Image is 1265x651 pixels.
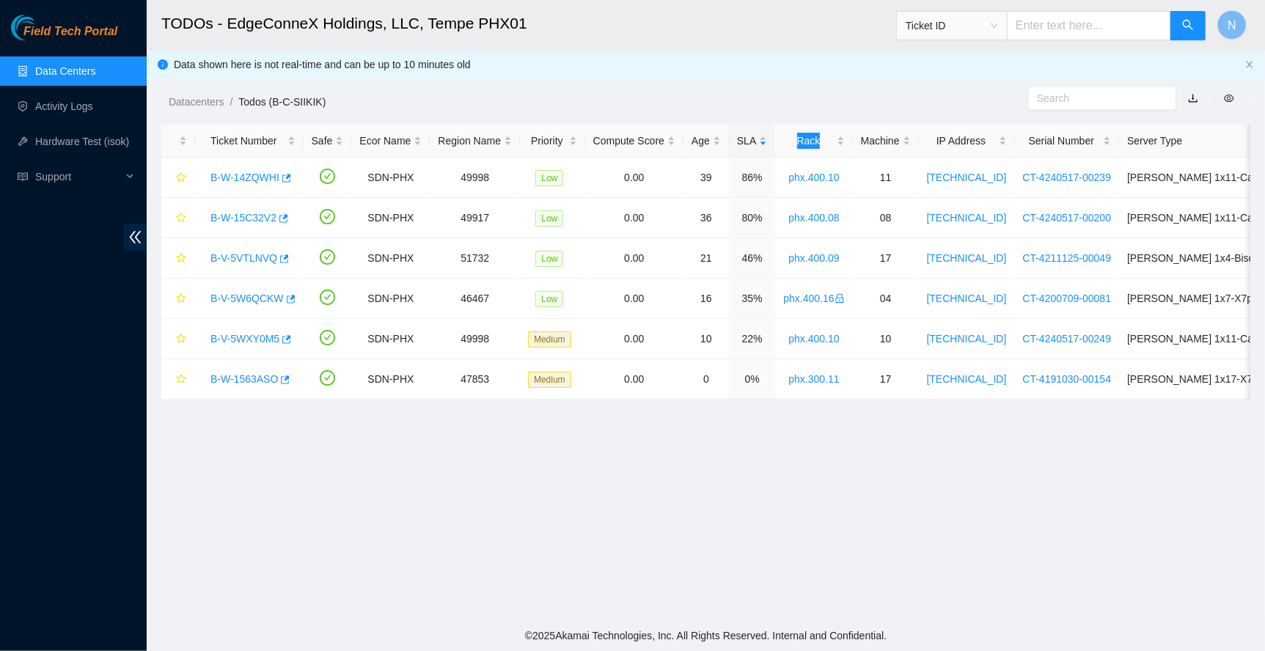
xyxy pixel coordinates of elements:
span: eye [1224,93,1234,103]
td: 49917 [430,198,520,238]
a: Todos (B-C-SIIKIK) [238,96,326,108]
button: star [169,287,187,310]
td: 17 [853,359,919,400]
button: close [1245,60,1254,70]
td: 46467 [430,279,520,319]
td: 39 [683,158,729,198]
a: B-W-1563ASO [210,373,278,385]
span: lock [835,293,845,304]
a: phx.400.08 [788,212,839,224]
a: CT-4240517-00200 [1023,212,1112,224]
a: B-V-5W6QCKW [210,293,284,304]
span: star [176,253,186,265]
span: close [1245,60,1254,69]
td: 11 [853,158,919,198]
span: Low [535,170,563,186]
td: 0.00 [585,158,683,198]
a: [TECHNICAL_ID] [927,373,1007,385]
a: download [1188,92,1198,104]
td: 0.00 [585,238,683,279]
span: Low [535,251,563,267]
a: CT-4200709-00081 [1023,293,1112,304]
td: 51732 [430,238,520,279]
td: SDN-PHX [351,279,430,319]
a: [TECHNICAL_ID] [927,293,1007,304]
a: Datacenters [169,96,224,108]
td: 10 [853,319,919,359]
td: 04 [853,279,919,319]
button: star [169,367,187,391]
a: [TECHNICAL_ID] [927,172,1007,183]
td: 47853 [430,359,520,400]
td: 86% [729,158,775,198]
a: Data Centers [35,65,95,77]
span: read [18,172,28,182]
span: check-circle [320,330,335,345]
button: star [169,206,187,229]
td: 0.00 [585,359,683,400]
td: 0.00 [585,319,683,359]
a: B-W-14ZQWHI [210,172,279,183]
button: N [1217,10,1247,40]
td: SDN-PHX [351,319,430,359]
a: [TECHNICAL_ID] [927,212,1007,224]
span: star [176,213,186,224]
td: 35% [729,279,775,319]
td: 49998 [430,319,520,359]
td: 0 [683,359,729,400]
td: 17 [853,238,919,279]
a: phx.400.09 [788,252,839,264]
img: Akamai Technologies [11,15,74,40]
td: SDN-PHX [351,158,430,198]
span: check-circle [320,249,335,265]
span: search [1182,19,1194,33]
span: Support [35,162,122,191]
span: star [176,172,186,184]
span: check-circle [320,370,335,386]
td: SDN-PHX [351,359,430,400]
span: star [176,374,186,386]
a: [TECHNICAL_ID] [927,333,1007,345]
td: SDN-PHX [351,198,430,238]
span: / [230,96,232,108]
a: Activity Logs [35,100,93,112]
a: CT-4240517-00249 [1023,333,1112,345]
td: 46% [729,238,775,279]
button: star [169,246,187,270]
td: 22% [729,319,775,359]
a: Akamai TechnologiesField Tech Portal [11,26,117,45]
a: phx.400.10 [788,172,839,183]
span: double-left [124,224,147,251]
td: 80% [729,198,775,238]
a: phx.300.11 [788,373,839,385]
span: Field Tech Portal [23,25,117,39]
a: CT-4211125-00049 [1023,252,1112,264]
td: 10 [683,319,729,359]
td: 08 [853,198,919,238]
a: phx.400.16lock [783,293,844,304]
footer: © 2025 Akamai Technologies, Inc. All Rights Reserved. Internal and Confidential. [147,620,1265,651]
span: N [1228,16,1236,34]
span: check-circle [320,169,335,184]
span: star [176,293,186,305]
a: [TECHNICAL_ID] [927,252,1007,264]
span: Medium [528,331,571,347]
span: Ticket ID [906,15,998,37]
a: CT-4240517-00239 [1023,172,1112,183]
td: SDN-PHX [351,238,430,279]
button: download [1177,87,1209,110]
td: 0.00 [585,198,683,238]
span: Medium [528,372,571,388]
input: Enter text here... [1007,11,1171,40]
td: 0% [729,359,775,400]
span: check-circle [320,290,335,305]
td: 36 [683,198,729,238]
button: star [169,166,187,189]
span: Low [535,291,563,307]
a: phx.400.10 [788,333,839,345]
td: 49998 [430,158,520,198]
button: star [169,327,187,350]
span: Low [535,210,563,227]
span: check-circle [320,209,335,224]
a: B-V-5VTLNVQ [210,252,277,264]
